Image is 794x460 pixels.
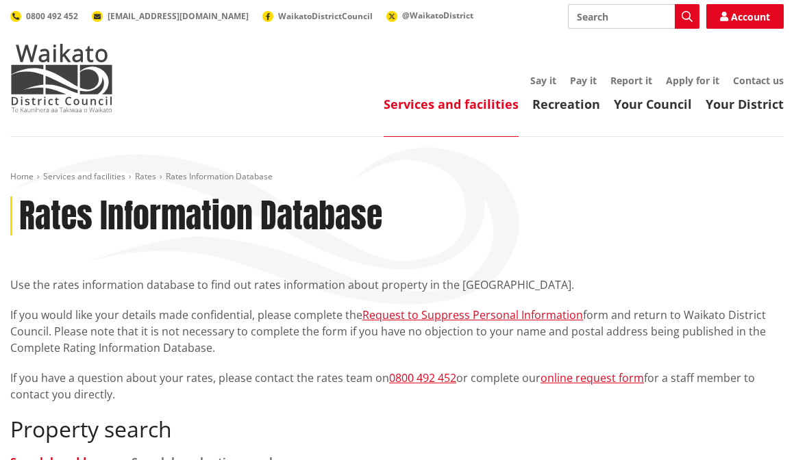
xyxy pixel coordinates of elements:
a: Contact us [733,74,784,87]
a: Services and facilities [43,170,125,182]
a: online request form [541,370,644,385]
span: WaikatoDistrictCouncil [278,10,373,22]
span: 0800 492 452 [26,10,78,22]
input: Search input [568,4,699,29]
p: If you have a question about your rates, please contact the rates team on or complete our for a s... [10,370,784,402]
a: @WaikatoDistrict [386,10,473,21]
a: Services and facilities [384,96,519,112]
a: Rates [135,170,156,182]
a: Account [706,4,784,29]
a: [EMAIL_ADDRESS][DOMAIN_NAME] [92,10,249,22]
span: [EMAIL_ADDRESS][DOMAIN_NAME] [108,10,249,22]
a: Your District [706,96,784,112]
h1: Rates Information Database [19,196,382,236]
img: Waikato District Council - Te Kaunihera aa Takiwaa o Waikato [10,44,113,112]
span: @WaikatoDistrict [402,10,473,21]
a: Report it [610,74,652,87]
a: 0800 492 452 [389,370,456,385]
a: Say it [530,74,556,87]
span: Rates Information Database [166,170,273,182]
p: If you would like your details made confidential, please complete the form and return to Waikato ... [10,307,784,356]
a: Home [10,170,34,182]
a: 0800 492 452 [10,10,78,22]
a: WaikatoDistrictCouncil [262,10,373,22]
a: Recreation [532,96,600,112]
nav: breadcrumb [10,171,784,183]
h2: Property search [10,416,784,442]
a: Your Council [614,96,692,112]
a: Pay it [570,74,597,87]
a: Apply for it [666,74,719,87]
a: Request to Suppress Personal Information [362,307,583,322]
p: Use the rates information database to find out rates information about property in the [GEOGRAPHI... [10,277,784,293]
